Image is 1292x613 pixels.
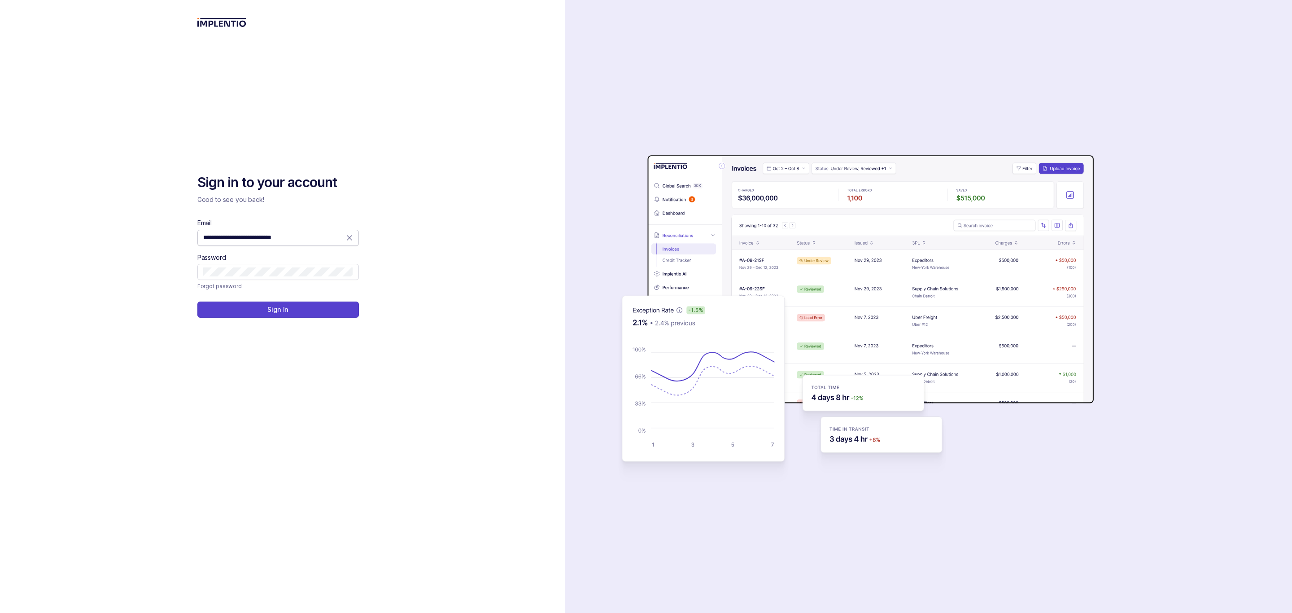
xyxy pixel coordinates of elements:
[197,18,246,27] img: logo
[197,219,212,228] label: Email
[590,127,1097,486] img: signin-background.svg
[197,174,359,192] h2: Sign in to your account
[197,282,242,291] p: Forgot password
[197,195,359,204] p: Good to see you back!
[197,253,226,262] label: Password
[267,305,288,314] p: Sign In
[197,302,359,318] button: Sign In
[197,282,242,291] a: Link Forgot password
